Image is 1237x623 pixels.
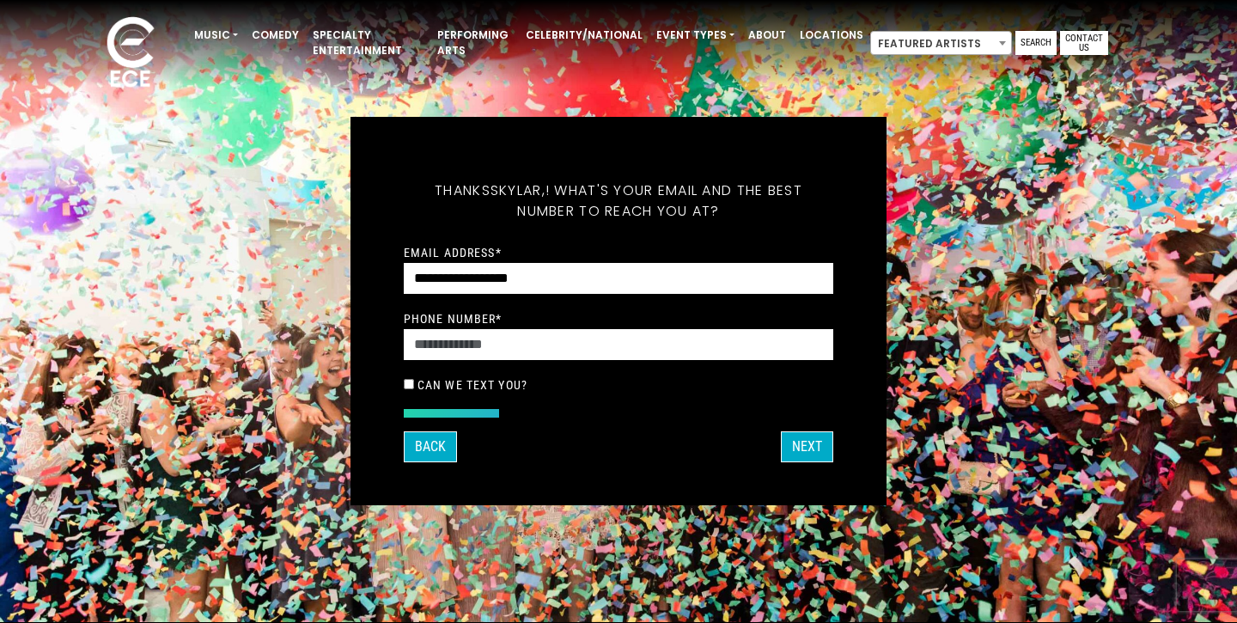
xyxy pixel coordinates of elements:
a: Search [1015,31,1057,55]
button: Back [404,431,457,462]
h5: Thanks ! What's your email and the best number to reach you at? [404,160,833,242]
label: Email Address [404,245,502,260]
a: Contact Us [1060,31,1108,55]
img: ece_new_logo_whitev2-1.png [88,12,174,95]
span: Featured Artists [870,31,1012,55]
span: Featured Artists [871,32,1011,56]
span: Skylar, [491,180,545,200]
label: Phone Number [404,311,503,327]
a: About [741,21,793,50]
a: Performing Arts [430,21,519,65]
a: Music [187,21,245,50]
a: Locations [793,21,870,50]
a: Comedy [245,21,306,50]
label: Can we text you? [417,377,527,393]
a: Event Types [649,21,741,50]
a: Celebrity/National [519,21,649,50]
a: Specialty Entertainment [306,21,430,65]
button: Next [781,431,833,462]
